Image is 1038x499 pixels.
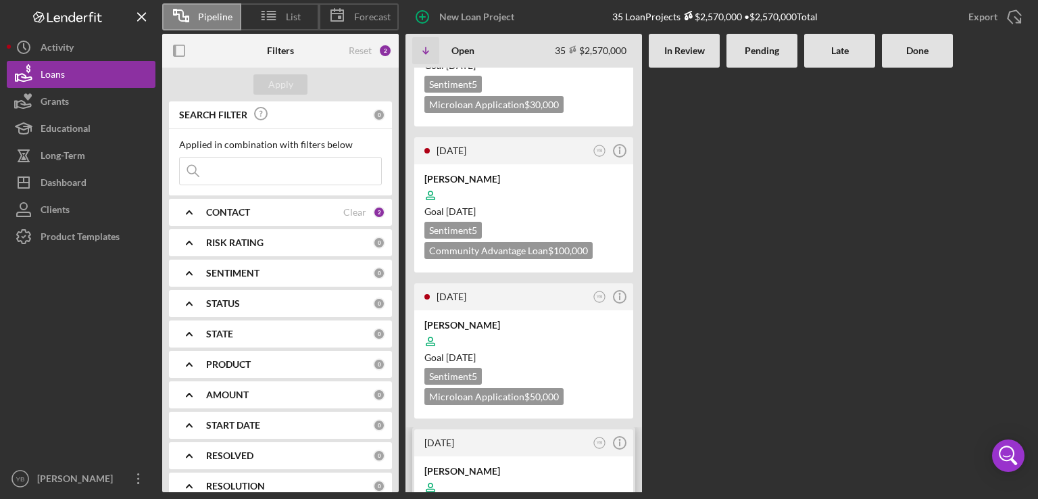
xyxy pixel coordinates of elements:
b: START DATE [206,420,260,431]
b: AMOUNT [206,389,249,400]
span: Goal [424,352,476,363]
span: List [286,11,301,22]
button: Apply [253,74,307,95]
button: YB [591,142,609,160]
div: [PERSON_NAME] [34,465,122,496]
div: Grants [41,88,69,118]
button: YB[PERSON_NAME] [7,465,155,492]
div: 0 [373,328,385,340]
div: 35 Loan Projects • $2,570,000 Total [612,11,818,22]
button: Long-Term [7,142,155,169]
div: 2 [373,206,385,218]
b: CONTACT [206,207,250,218]
time: 2025-07-22 20:25 [437,291,466,302]
div: Activity [41,34,74,64]
div: Sentiment 5 [424,368,482,385]
div: 0 [373,237,385,249]
span: Goal [424,206,476,217]
b: SEARCH FILTER [179,110,247,120]
div: Educational [41,115,91,145]
button: YB [591,434,609,452]
div: Community Advantage Loan $100,000 [424,242,593,259]
a: [DATE]YB[PERSON_NAME]Goal [DATE]Sentiment5Community Advantage Loan$100,000 [412,135,635,275]
b: Late [831,45,849,56]
div: 35 $2,570,000 [555,45,626,56]
div: 0 [373,419,385,431]
div: 0 [373,389,385,401]
div: 0 [373,109,385,121]
div: Product Templates [41,223,120,254]
b: In Review [664,45,705,56]
div: Apply [268,74,293,95]
b: RESOLUTION [206,481,265,492]
div: [PERSON_NAME] [424,318,623,332]
text: YB [597,440,603,445]
button: Dashboard [7,169,155,196]
button: Product Templates [7,223,155,250]
time: 09/20/2025 [446,352,476,363]
div: 2 [378,44,392,57]
div: Microloan Application $30,000 [424,96,564,113]
div: Clients [41,196,70,227]
div: Long-Term [41,142,85,172]
b: Filters [267,45,294,56]
time: 09/11/2025 [446,206,476,217]
b: STATE [206,329,233,339]
div: Microloan Application $50,000 [424,388,564,405]
button: Export [955,3,1031,30]
text: YB [16,475,25,483]
button: Clients [7,196,155,223]
button: Loans [7,61,155,88]
b: RESOLVED [206,450,253,461]
div: Reset [349,45,372,56]
div: Loans [41,61,65,91]
text: YB [597,148,603,153]
div: New Loan Project [439,3,514,30]
div: Sentiment 5 [424,222,482,239]
b: STATUS [206,298,240,309]
button: New Loan Project [405,3,528,30]
div: [PERSON_NAME] [424,465,623,478]
b: SENTIMENT [206,268,259,279]
button: YB [591,288,609,306]
button: Activity [7,34,155,61]
b: Open [451,45,474,56]
div: Dashboard [41,169,86,199]
button: Grants [7,88,155,115]
div: 0 [373,450,385,462]
div: 0 [373,267,385,279]
time: 2025-07-28 14:54 [437,145,466,156]
div: Sentiment 5 [424,76,482,93]
b: Done [906,45,929,56]
div: 0 [373,480,385,492]
div: $2,570,000 [681,11,742,22]
span: Pipeline [198,11,232,22]
button: Educational [7,115,155,142]
div: 0 [373,298,385,310]
b: PRODUCT [206,359,251,370]
div: [PERSON_NAME] [424,172,623,186]
div: Clear [343,207,366,218]
time: 2025-07-21 20:37 [424,437,454,448]
a: [DATE]YB[PERSON_NAME]Goal [DATE]Sentiment5Microloan Application$50,000 [412,281,635,421]
div: Export [968,3,997,30]
div: Open Intercom Messenger [992,439,1024,472]
text: YB [597,294,603,299]
div: 0 [373,358,385,371]
b: RISK RATING [206,237,264,248]
div: Applied in combination with filters below [179,139,382,150]
span: Forecast [354,11,391,22]
b: Pending [745,45,779,56]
